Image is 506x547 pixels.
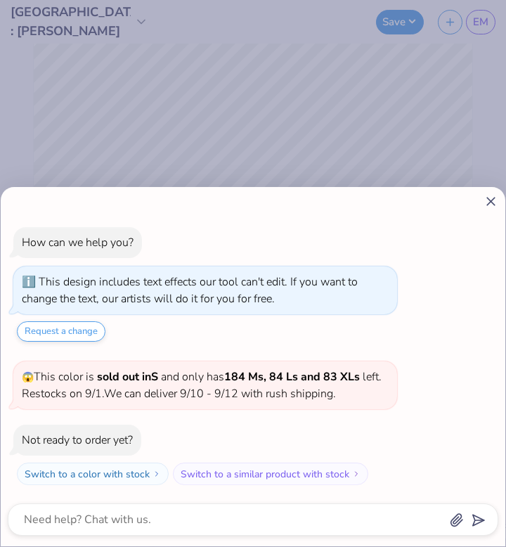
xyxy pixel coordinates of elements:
[22,274,358,307] div: This design includes text effects our tool can't edit. If you want to change the text, our artist...
[22,432,133,448] div: Not ready to order yet?
[352,470,361,478] img: Switch to a similar product with stock
[17,321,105,342] button: Request a change
[224,369,360,385] strong: 184 Ms, 84 Ls and 83 XLs
[22,235,134,250] div: How can we help you?
[97,369,158,385] strong: sold out in S
[153,470,161,478] img: Switch to a color with stock
[22,371,34,384] span: 😱
[173,463,368,485] button: Switch to a similar product with stock
[22,369,382,401] span: This color is and only has left . Restocks on 9/1. We can deliver 9/10 - 9/12 with rush shipping.
[17,463,169,485] button: Switch to a color with stock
